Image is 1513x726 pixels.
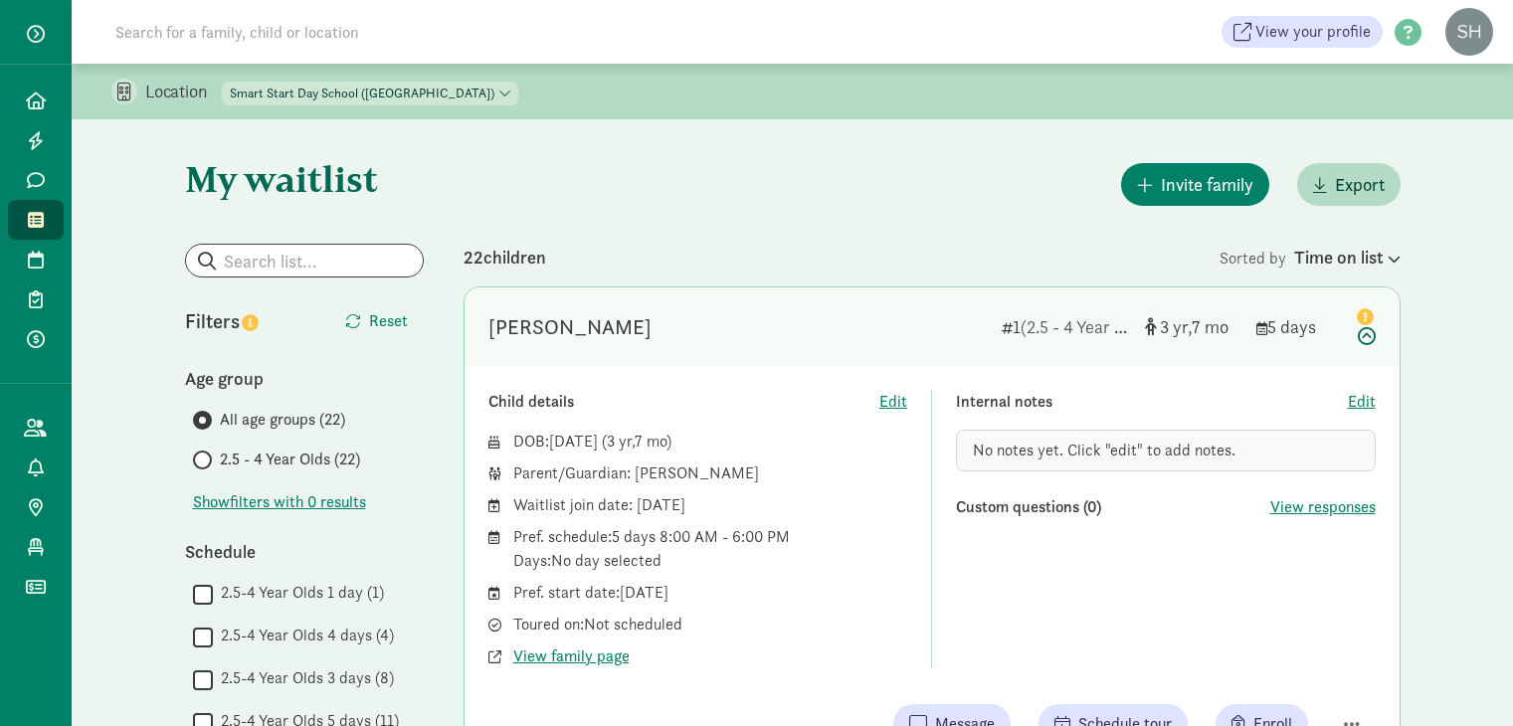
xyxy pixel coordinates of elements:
div: Child details [488,390,880,414]
div: Fia Nelson Lytle [488,311,652,343]
span: Reset [369,309,408,333]
span: 7 [635,431,666,452]
button: View family page [513,644,630,668]
button: Edit [879,390,907,414]
input: Search for a family, child or location [103,12,662,52]
span: 7 [1192,315,1229,338]
div: 22 children [464,244,1220,271]
span: 3 [1160,315,1192,338]
div: DOB: ( ) [513,430,908,454]
button: Showfilters with 0 results [193,490,366,514]
button: Reset [329,301,424,341]
div: Custom questions (0) [956,495,1270,519]
label: 2.5-4 Year Olds 4 days (4) [213,624,394,647]
a: View your profile [1222,16,1383,48]
label: 2.5-4 Year Olds 3 days (8) [213,666,394,690]
span: Invite family [1161,171,1253,198]
button: Export [1297,163,1401,206]
button: Edit [1348,390,1376,414]
div: Pref. start date: [DATE] [513,581,908,605]
span: View your profile [1255,20,1371,44]
h1: My waitlist [185,159,424,199]
button: View responses [1270,495,1376,519]
div: Filters [185,306,304,336]
input: Search list... [186,245,423,276]
span: 2.5 - 4 Year Olds (22) [220,448,360,471]
div: 1 [1002,313,1129,340]
span: Show filters with 0 results [193,490,366,514]
span: All age groups (22) [220,408,345,432]
span: (2.5 - 4 Year Olds) [1021,315,1154,338]
div: Time on list [1294,244,1401,271]
label: 2.5-4 Year Olds 1 day (1) [213,581,384,605]
div: Parent/Guardian: [PERSON_NAME] [513,461,908,485]
span: [DATE] [549,431,598,452]
div: Waitlist join date: [DATE] [513,493,908,517]
div: [object Object] [1145,313,1240,340]
span: Export [1335,171,1385,198]
div: Internal notes [956,390,1348,414]
iframe: Chat Widget [1414,631,1513,726]
div: Toured on: Not scheduled [513,613,908,636]
div: 5 days [1256,313,1336,340]
span: 3 [607,431,635,452]
div: Pref. schedule: 5 days 8:00 AM - 6:00 PM Days: No day selected [513,525,908,573]
button: Invite family [1121,163,1269,206]
span: No notes yet. Click "edit" to add notes. [973,440,1235,460]
div: Sorted by [1220,244,1401,271]
div: Age group [185,365,424,392]
div: Schedule [185,538,424,565]
p: Location [145,80,222,103]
